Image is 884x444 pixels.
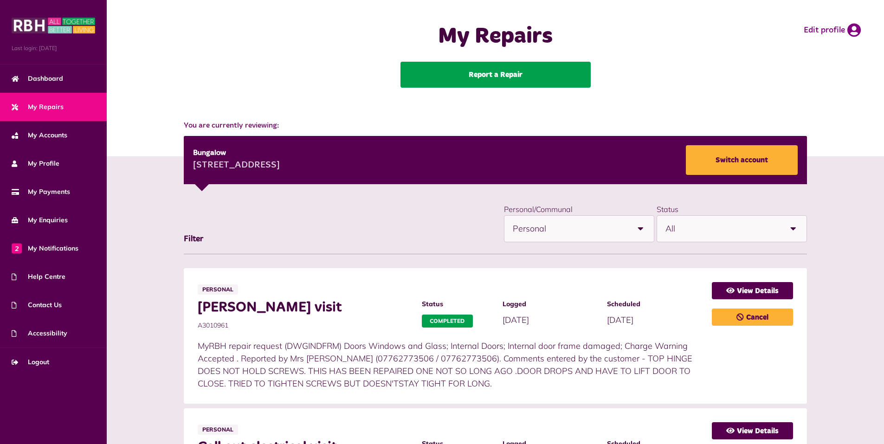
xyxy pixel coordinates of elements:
span: My Repairs [12,102,64,112]
span: Personal [198,425,238,435]
span: My Payments [12,187,70,197]
a: Edit profile [804,23,861,37]
span: A3010961 [198,321,412,330]
label: Status [657,205,678,214]
span: My Profile [12,159,59,168]
a: View Details [712,422,793,439]
span: [DATE] [607,315,633,325]
span: Help Centre [12,272,65,282]
span: My Notifications [12,244,78,253]
div: [STREET_ADDRESS] [193,159,280,173]
div: Bungalow [193,148,280,159]
span: Last login: [DATE] [12,44,95,52]
img: MyRBH [12,16,95,35]
span: Dashboard [12,74,63,84]
label: Personal/Communal [504,205,573,214]
p: MyRBH repair request (DWGINDFRM) Doors Windows and Glass; Internal Doors; Internal door frame dam... [198,340,702,390]
a: Report a Repair [400,62,591,88]
span: All [665,216,781,242]
h1: My Repairs [310,23,681,50]
span: [DATE] [503,315,529,325]
span: Scheduled [607,299,703,309]
span: [PERSON_NAME] visit [198,299,412,316]
span: Personal [513,216,628,242]
span: My Enquiries [12,215,68,225]
span: Logged [503,299,598,309]
span: Completed [422,315,473,328]
span: Personal [198,284,238,295]
span: Logout [12,357,49,367]
span: You are currently reviewing: [184,120,807,131]
span: Status [422,299,493,309]
a: Cancel [712,309,793,326]
a: View Details [712,282,793,299]
span: Accessibility [12,328,67,338]
span: 2 [12,243,22,253]
span: Contact Us [12,300,62,310]
span: My Accounts [12,130,67,140]
a: Switch account [686,145,798,175]
span: Filter [184,235,203,243]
